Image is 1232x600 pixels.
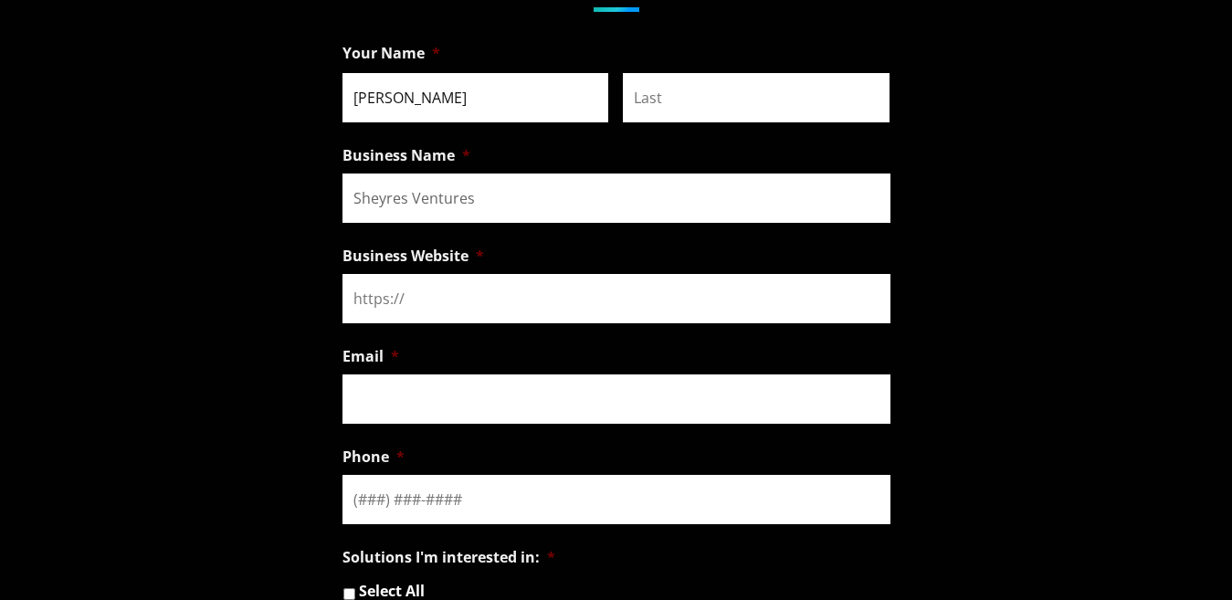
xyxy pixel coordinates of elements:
input: First [342,73,609,122]
label: Solutions I'm interested in: [342,548,555,567]
input: (###) ###-#### [342,475,890,524]
label: Business Website [342,247,484,266]
label: Email [342,347,399,366]
iframe: Chat Widget [1141,512,1232,600]
label: Business Name [342,146,470,165]
input: Last [623,73,890,122]
input: https:// [342,274,890,323]
label: Phone [342,447,405,467]
label: Your Name [342,44,440,63]
label: Select All [359,584,425,598]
